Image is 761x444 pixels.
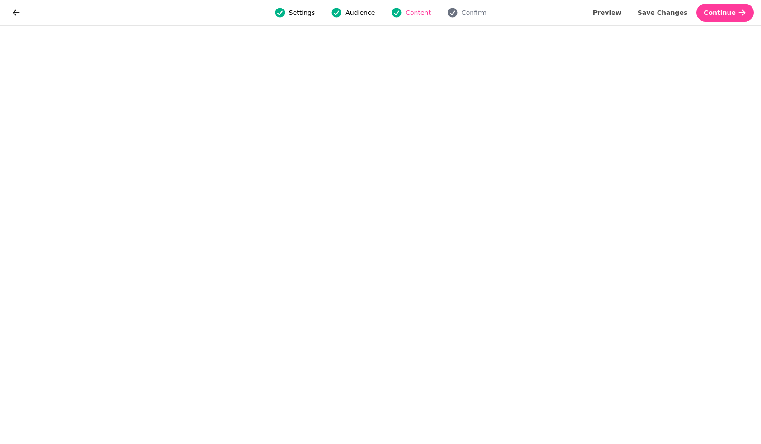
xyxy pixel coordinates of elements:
span: Preview [593,9,621,16]
span: Save Changes [638,9,688,16]
button: Continue [696,4,754,22]
button: Save Changes [630,4,695,22]
span: Continue [704,9,736,16]
span: Settings [289,8,315,17]
span: Confirm [462,8,486,17]
span: Audience [345,8,375,17]
button: Preview [586,4,629,22]
button: go back [7,4,25,22]
span: Content [406,8,431,17]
